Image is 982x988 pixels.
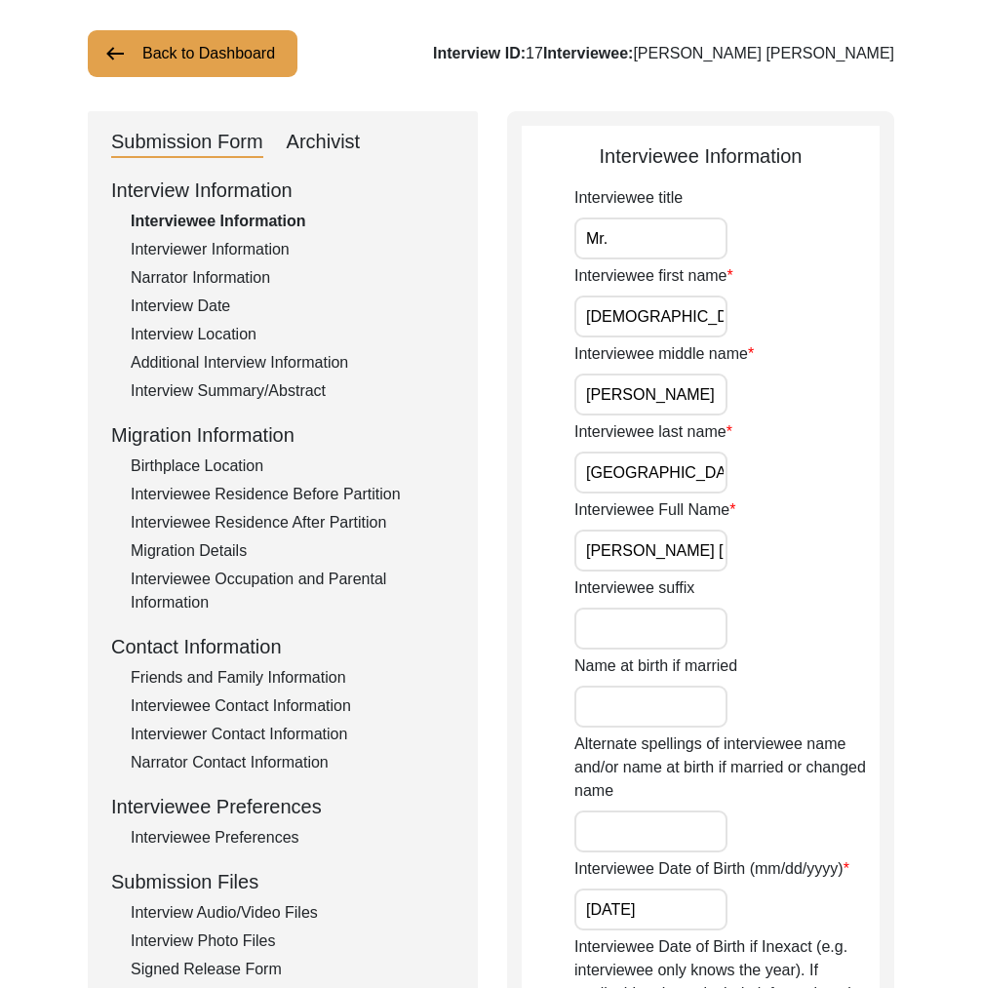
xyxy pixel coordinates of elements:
label: Interviewee first name [574,264,733,288]
div: Interview Summary/Abstract [131,379,454,403]
div: Contact Information [111,632,454,661]
div: Narrator Information [131,266,454,290]
label: Name at birth if married [574,654,737,678]
div: Interviewer Contact Information [131,723,454,746]
div: Interviewee Information [522,141,880,171]
label: Interviewee title [574,186,683,210]
div: Interviewee Occupation and Parental Information [131,568,454,614]
div: Migration Details [131,539,454,563]
label: Interviewee suffix [574,576,694,600]
div: Interview Location [131,323,454,346]
div: Submission Files [111,867,454,896]
div: Interview Audio/Video Files [131,901,454,925]
div: Birthplace Location [131,454,454,478]
label: Interviewee Date of Birth (mm/dd/yyyy) [574,857,849,881]
div: Interview Date [131,295,454,318]
b: Interview ID: [433,45,526,61]
b: Interviewee: [543,45,633,61]
div: Migration Information [111,420,454,450]
div: Additional Interview Information [131,351,454,375]
label: Interviewee last name [574,420,732,444]
div: Interviewee Contact Information [131,694,454,718]
div: Friends and Family Information [131,666,454,690]
div: 17 [PERSON_NAME] [PERSON_NAME] [433,42,894,65]
div: Interviewee Preferences [131,826,454,850]
div: Submission Form [111,127,263,158]
button: Back to Dashboard [88,30,297,77]
div: Archivist [287,127,361,158]
div: Interviewee Residence Before Partition [131,483,454,506]
div: Interviewee Residence After Partition [131,511,454,534]
div: Signed Release Form [131,958,454,981]
div: Interviewee Information [131,210,454,233]
div: Interview Photo Files [131,929,454,953]
div: Interviewee Preferences [111,792,454,821]
img: arrow-left.png [103,42,127,65]
div: Interview Information [111,176,454,205]
label: Alternate spellings of interviewee name and/or name at birth if married or changed name [574,732,880,803]
label: Interviewee middle name [574,342,754,366]
div: Narrator Contact Information [131,751,454,774]
label: Interviewee Full Name [574,498,735,522]
div: Interviewer Information [131,238,454,261]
